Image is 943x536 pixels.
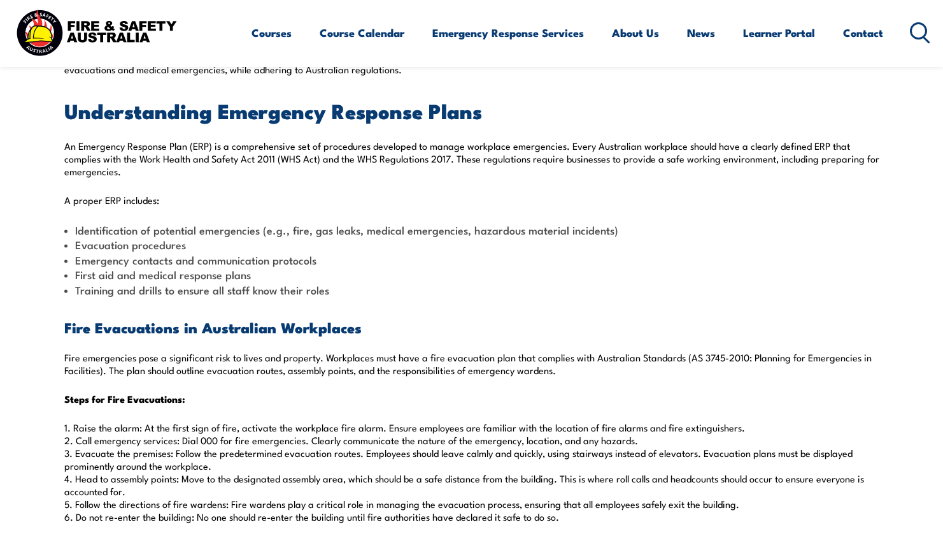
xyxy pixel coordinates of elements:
h2: Understanding Emergency Response Plans [64,101,879,119]
p: An Emergency Response Plan (ERP) is a comprehensive set of procedures developed to manage workpla... [64,140,879,178]
a: Courses [252,16,292,50]
li: First aid and medical response plans [64,267,879,282]
h3: Fire Evacuations in Australian Workplaces [64,320,879,335]
a: Learner Portal [743,16,815,50]
a: Emergency Response Services [432,16,584,50]
li: Emergency contacts and communication protocols [64,252,879,267]
li: Evacuation procedures [64,237,879,252]
p: A proper ERP includes: [64,194,879,206]
li: Identification of potential emergencies (e.g., fire, gas leaks, medical emergencies, hazardous ma... [64,222,879,237]
a: Course Calendar [320,16,404,50]
strong: Steps for Fire Evacuations: [64,391,185,406]
a: About Us [612,16,659,50]
p: Fire emergencies pose a significant risk to lives and property. Workplaces must have a fire evacu... [64,351,879,377]
a: Contact [843,16,883,50]
a: News [687,16,715,50]
li: Training and drills to ensure all staff know their roles [64,282,879,297]
p: 1. Raise the alarm: At the first sign of fire, activate the workplace fire alarm. Ensure employee... [64,421,879,523]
